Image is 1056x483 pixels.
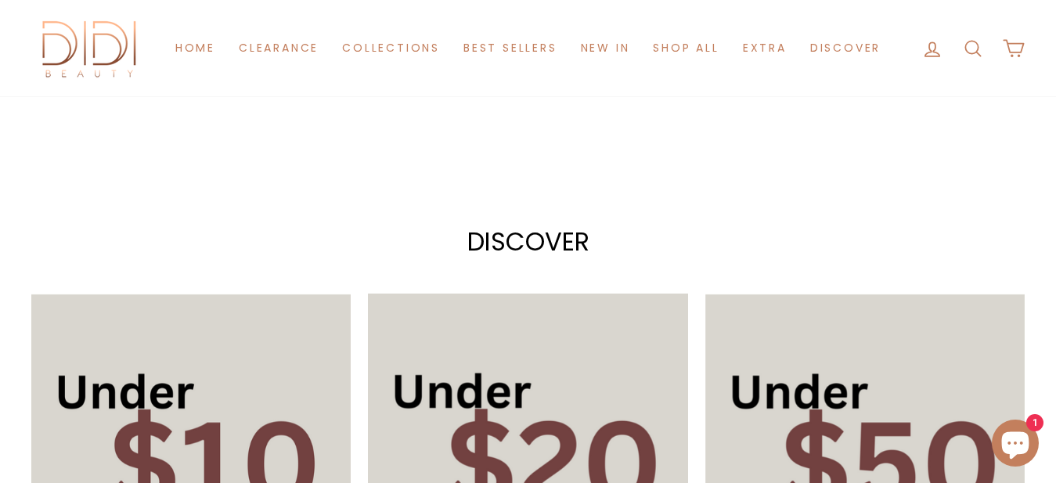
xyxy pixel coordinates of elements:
[330,34,452,63] a: Collections
[798,34,892,63] a: Discover
[227,34,330,63] a: Clearance
[31,229,1025,254] h2: Discover
[987,420,1043,470] inbox-online-store-chat: Shopify online store chat
[31,16,149,81] img: Didi Beauty Co.
[641,34,730,63] a: Shop All
[164,34,227,63] a: Home
[452,34,569,63] a: Best Sellers
[731,34,798,63] a: Extra
[164,34,892,63] ul: Primary
[569,34,642,63] a: New in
